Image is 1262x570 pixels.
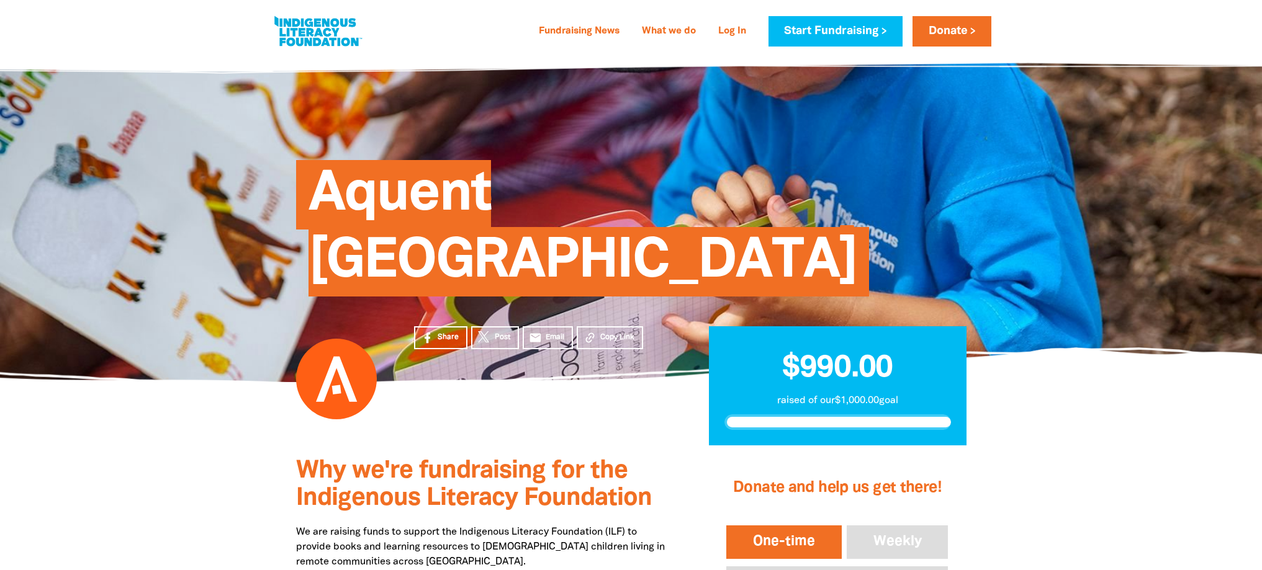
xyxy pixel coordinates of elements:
[724,393,951,408] p: raised of our $1,000.00 goal
[495,332,510,343] span: Post
[414,326,467,349] a: Share
[768,16,903,47] a: Start Fundraising
[913,16,991,47] a: Donate
[577,326,643,349] button: Copy Link
[634,22,703,42] a: What we do
[529,331,542,344] i: email
[600,332,634,343] span: Copy Link
[471,326,519,349] a: Post
[309,169,857,296] span: Aquent [GEOGRAPHIC_DATA]
[782,354,893,383] span: $990.00
[296,460,652,510] span: Why we're fundraising for the Indigenous Literacy Foundation
[438,332,459,343] span: Share
[711,22,754,42] a: Log In
[546,332,564,343] span: Email
[531,22,627,42] a: Fundraising News
[844,523,951,561] button: Weekly
[724,523,844,561] button: One-time
[724,463,950,513] h2: Donate and help us get there!
[523,326,574,349] a: emailEmail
